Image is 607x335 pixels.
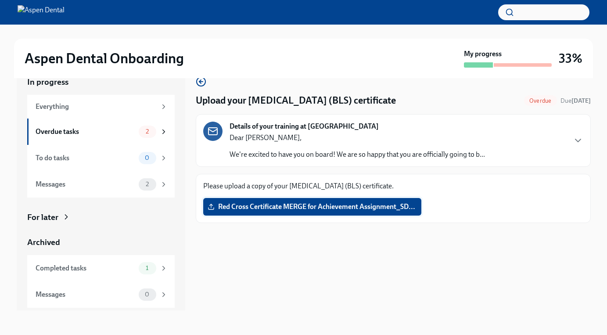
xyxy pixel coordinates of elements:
[36,102,156,112] div: Everything
[524,97,557,104] span: Overdue
[571,97,591,104] strong: [DATE]
[559,50,582,66] h3: 33%
[230,133,485,143] p: Dear [PERSON_NAME],
[230,122,379,131] strong: Details of your training at [GEOGRAPHIC_DATA]
[209,202,415,211] span: Red Cross Certificate MERGE for Achievement Assignment_SD...
[140,291,154,298] span: 0
[560,97,591,105] span: September 14th, 2025 10:00
[27,237,175,248] a: Archived
[18,5,65,19] img: Aspen Dental
[36,127,135,137] div: Overdue tasks
[203,198,421,216] label: Red Cross Certificate MERGE for Achievement Assignment_SD...
[140,265,154,271] span: 1
[36,263,135,273] div: Completed tasks
[140,181,154,187] span: 2
[196,94,396,107] h4: Upload your [MEDICAL_DATA] (BLS) certificate
[27,212,175,223] a: For later
[25,50,184,67] h2: Aspen Dental Onboarding
[464,49,502,59] strong: My progress
[36,290,135,299] div: Messages
[36,180,135,189] div: Messages
[27,255,175,281] a: Completed tasks1
[27,76,175,88] a: In progress
[27,281,175,308] a: Messages0
[560,97,591,104] span: Due
[140,155,154,161] span: 0
[230,150,485,159] p: We're excited to have you on board! We are so happy that you are officially going to b...
[140,128,154,135] span: 2
[27,212,58,223] div: For later
[27,145,175,171] a: To do tasks0
[203,181,583,191] p: Please upload a copy of your [MEDICAL_DATA] (BLS) certificate.
[36,153,135,163] div: To do tasks
[27,95,175,119] a: Everything
[27,119,175,145] a: Overdue tasks2
[27,171,175,198] a: Messages2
